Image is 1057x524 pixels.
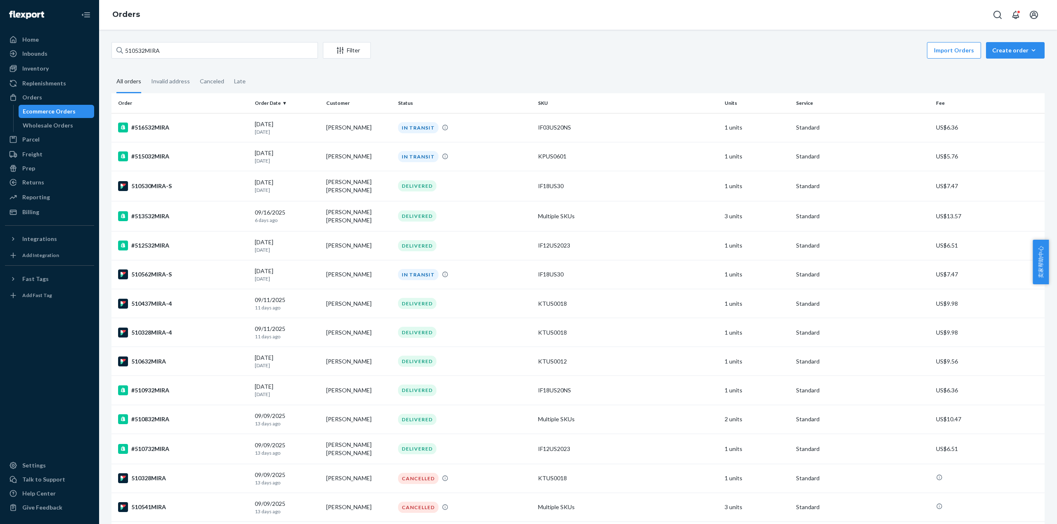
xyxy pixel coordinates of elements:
td: US$9.98 [933,289,1045,318]
td: [PERSON_NAME] [323,260,394,289]
div: Settings [22,461,46,470]
td: [PERSON_NAME] [323,376,394,405]
a: Wholesale Orders [19,119,95,132]
a: Home [5,33,94,46]
th: Status [395,93,535,113]
td: [PERSON_NAME] [323,405,394,434]
div: DELIVERED [398,327,436,338]
td: 1 units [721,464,793,493]
a: Add Fast Tag [5,289,94,302]
td: US$9.98 [933,318,1045,347]
div: 09/11/2025 [255,296,320,311]
div: DELIVERED [398,240,436,251]
th: SKU [535,93,721,113]
a: Orders [112,10,140,19]
p: Standard [796,386,929,394]
td: US$10.47 [933,405,1045,434]
p: Standard [796,152,929,161]
p: Standard [796,182,929,190]
div: IF18US30 [538,270,718,279]
p: [DATE] [255,391,320,398]
p: 11 days ago [255,333,320,340]
div: KPUS0601 [538,152,718,161]
a: Add Integration [5,249,94,262]
div: [DATE] [255,178,320,194]
td: Multiple SKUs [535,493,721,522]
div: Reporting [22,193,50,201]
a: Billing [5,205,94,219]
th: Service [793,93,933,113]
a: Help Center [5,487,94,500]
div: #515032MIRA [118,151,248,161]
p: [DATE] [255,275,320,282]
a: Talk to Support [5,473,94,486]
div: 510541MIRA [118,502,248,512]
div: DELIVERED [398,180,436,191]
td: US$5.76 [933,142,1045,171]
div: Give Feedback [22,503,62,512]
div: Billing [22,208,39,216]
p: [DATE] [255,246,320,253]
button: Open Search Box [989,7,1006,23]
td: US$6.36 [933,113,1045,142]
p: Standard [796,212,929,220]
td: 2 units [721,405,793,434]
td: Multiple SKUs [535,201,721,231]
div: Prep [22,164,35,172]
div: IF12US2023 [538,445,718,453]
div: 09/09/2025 [255,500,320,515]
p: Standard [796,123,929,132]
div: 09/09/2025 [255,412,320,427]
div: Late [234,71,246,92]
div: CANCELLED [398,502,438,513]
button: Create order [986,42,1045,59]
th: Units [721,93,793,113]
div: #516532MIRA [118,123,248,132]
div: Create order [992,46,1038,54]
td: [PERSON_NAME] [323,231,394,260]
td: [PERSON_NAME] [323,113,394,142]
td: [PERSON_NAME] [PERSON_NAME] [323,201,394,231]
p: Standard [796,241,929,250]
div: Help Center [22,489,56,498]
div: DELIVERED [398,298,436,309]
div: IF18US30 [538,182,718,190]
th: Fee [933,93,1045,113]
div: DELIVERED [398,443,436,454]
div: DELIVERED [398,356,436,367]
td: [PERSON_NAME] [323,347,394,376]
button: Import Orders [927,42,981,59]
div: [DATE] [255,267,320,282]
p: Standard [796,357,929,366]
div: IN TRANSIT [398,151,438,162]
div: #510732MIRA [118,444,248,454]
p: 6 days ago [255,217,320,224]
div: 510328MIRA-4 [118,328,248,338]
div: 510632MIRA [118,356,248,366]
a: Replenishments [5,77,94,90]
p: Standard [796,328,929,337]
input: Search orders [111,42,318,59]
a: Settings [5,459,94,472]
td: US$7.47 [933,171,1045,201]
td: [PERSON_NAME] [PERSON_NAME] [323,434,394,464]
button: 卖家帮助中心 [1033,240,1049,284]
p: 13 days ago [255,508,320,515]
div: KTUS0018 [538,328,718,337]
div: Freight [22,150,43,158]
td: [PERSON_NAME] [323,318,394,347]
p: [DATE] [255,128,320,135]
p: 13 days ago [255,449,320,456]
td: 3 units [721,201,793,231]
div: [DATE] [255,120,320,135]
div: Home [22,35,39,44]
p: [DATE] [255,157,320,164]
td: 1 units [721,260,793,289]
ol: breadcrumbs [106,3,147,27]
td: US$7.47 [933,260,1045,289]
td: 1 units [721,231,793,260]
td: 1 units [721,113,793,142]
div: DELIVERED [398,414,436,425]
div: [DATE] [255,382,320,398]
div: Ecommerce Orders [23,107,76,116]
